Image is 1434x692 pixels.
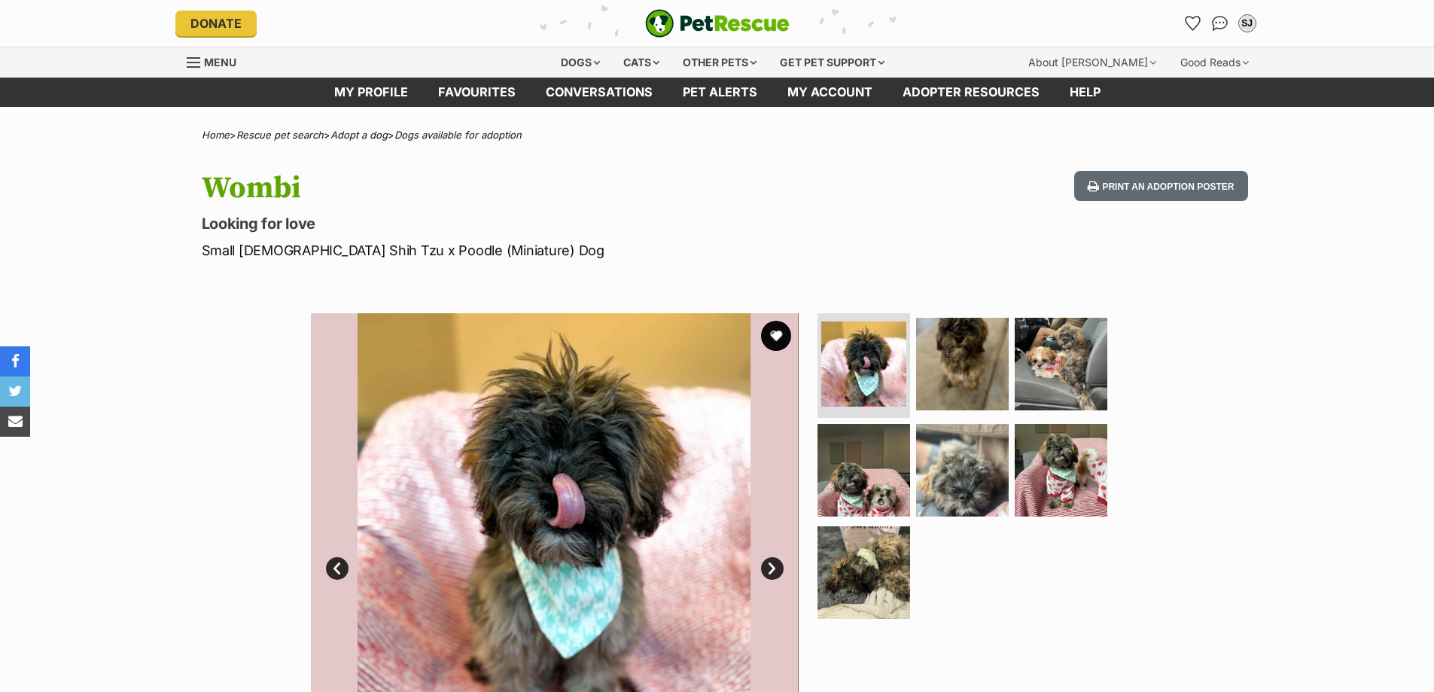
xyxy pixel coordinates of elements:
a: Menu [187,47,247,75]
a: Help [1055,78,1116,107]
p: Small [DEMOGRAPHIC_DATA] Shih Tzu x Poodle (Miniature) Dog [202,240,839,261]
a: Dogs available for adoption [394,129,522,141]
div: Other pets [672,47,767,78]
img: chat-41dd97257d64d25036548639549fe6c8038ab92f7586957e7f3b1b290dea8141.svg [1212,16,1228,31]
img: Photo of Wombi [821,322,906,407]
button: favourite [761,321,791,351]
div: About [PERSON_NAME] [1018,47,1167,78]
img: Photo of Wombi [817,526,910,619]
button: Print an adoption poster [1074,171,1247,202]
img: Photo of Wombi [916,318,1009,410]
span: Menu [204,56,236,69]
a: Next [761,557,784,580]
img: logo-e224e6f780fb5917bec1dbf3a21bbac754714ae5b6737aabdf751b685950b380.svg [645,9,790,38]
div: Good Reads [1170,47,1259,78]
button: My account [1235,11,1259,35]
a: Conversations [1208,11,1232,35]
ul: Account quick links [1181,11,1259,35]
a: My account [772,78,887,107]
a: Favourites [1181,11,1205,35]
img: Photo of Wombi [1015,424,1107,517]
a: Adopter resources [887,78,1055,107]
img: Photo of Wombi [916,424,1009,517]
div: Get pet support [769,47,895,78]
a: Adopt a dog [330,129,388,141]
div: Cats [613,47,670,78]
a: PetRescue [645,9,790,38]
img: Photo of Wombi [1015,318,1107,410]
img: Photo of Wombi [817,424,910,517]
a: Home [202,129,230,141]
a: Prev [326,557,349,580]
a: conversations [531,78,668,107]
div: > > > [164,130,1271,141]
div: SJ [1240,16,1255,31]
div: Dogs [550,47,610,78]
a: Donate [175,11,257,36]
p: Looking for love [202,213,839,234]
h1: Wombi [202,171,839,206]
a: Rescue pet search [236,129,324,141]
a: Pet alerts [668,78,772,107]
a: My profile [319,78,423,107]
a: Favourites [423,78,531,107]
